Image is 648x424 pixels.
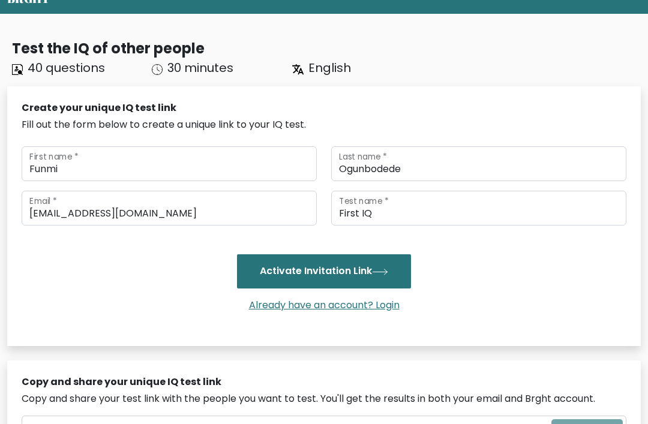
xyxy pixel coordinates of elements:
input: Test name [331,191,626,226]
div: Copy and share your test link with the people you want to test. You'll get the results in both yo... [22,392,626,407]
span: English [308,60,351,77]
input: Email [22,191,317,226]
div: Copy and share your unique IQ test link [22,375,626,390]
a: Already have an account? Login [244,299,404,312]
button: Activate Invitation Link [237,255,411,288]
div: Create your unique IQ test link [22,101,626,116]
div: Test the IQ of other people [12,38,641,59]
div: Fill out the form below to create a unique link to your IQ test. [22,118,626,133]
span: 40 questions [28,60,105,77]
span: 30 minutes [167,60,233,77]
input: First name [22,147,317,182]
input: Last name [331,147,626,182]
